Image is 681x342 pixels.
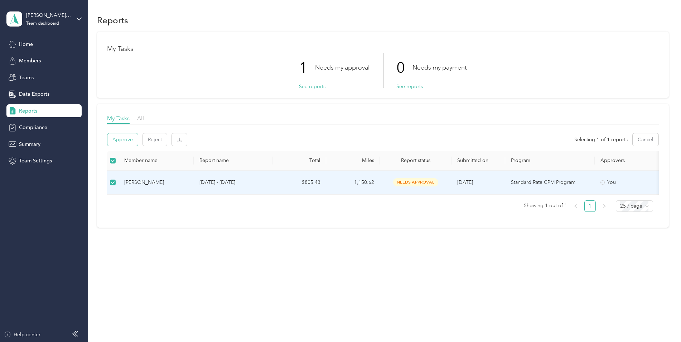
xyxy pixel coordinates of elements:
[26,11,71,19] div: [PERSON_NAME] Approved
[97,16,128,24] h1: Reports
[584,200,596,212] li: 1
[19,141,40,148] span: Summary
[19,74,34,81] span: Teams
[412,63,467,72] p: Needs my payment
[4,331,40,338] button: Help center
[299,83,325,90] button: See reports
[19,124,47,131] span: Compliance
[119,151,194,171] th: Member name
[570,200,581,212] button: left
[124,179,188,186] div: [PERSON_NAME]
[574,204,578,208] span: left
[457,179,473,185] span: [DATE]
[524,200,567,211] span: Showing 1 out of 1
[194,151,272,171] th: Report name
[570,200,581,212] li: Previous Page
[393,178,438,186] span: needs approval
[641,302,681,342] iframe: Everlance-gr Chat Button Frame
[451,151,505,171] th: Submitted on
[107,115,130,122] span: My Tasks
[599,200,610,212] li: Next Page
[595,151,666,171] th: Approvers
[299,53,315,83] p: 1
[505,171,595,195] td: Standard Rate CPM Program
[199,179,267,186] p: [DATE] - [DATE]
[26,22,59,26] div: Team dashboard
[332,157,374,163] div: Miles
[633,133,658,146] button: Cancel
[315,63,370,72] p: Needs my approval
[511,179,589,186] p: Standard Rate CPM Program
[396,83,423,90] button: See reports
[19,57,41,65] span: Members
[19,90,49,98] span: Data Exports
[143,133,167,146] button: Reject
[278,157,320,163] div: Total
[19,107,37,115] span: Reports
[137,115,144,122] span: All
[620,201,649,212] span: 25 / page
[124,157,188,163] div: Member name
[326,171,380,195] td: 1,150.62
[574,136,628,143] span: Selecting 1 of 1 reports
[396,53,412,83] p: 0
[272,171,326,195] td: $805.43
[600,179,661,186] div: You
[599,200,610,212] button: right
[107,133,138,146] button: Approve
[602,204,607,208] span: right
[616,200,653,212] div: Page Size
[107,45,659,53] h1: My Tasks
[585,201,595,212] a: 1
[386,157,446,163] span: Report status
[19,41,33,48] span: Home
[19,157,52,165] span: Team Settings
[505,151,595,171] th: Program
